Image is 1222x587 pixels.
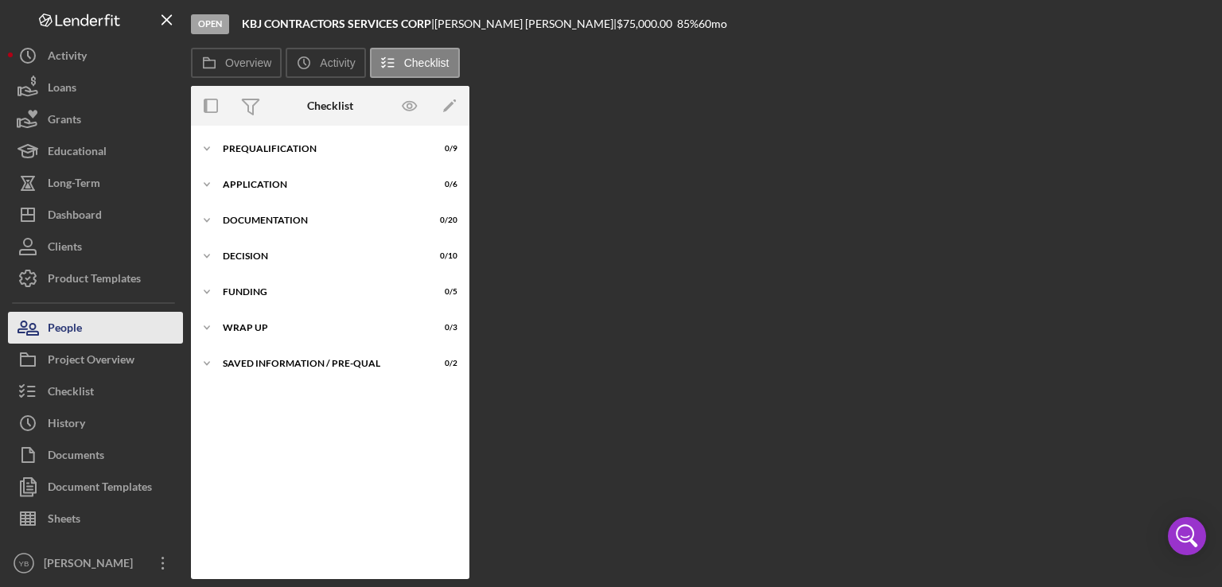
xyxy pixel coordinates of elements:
button: Activity [286,48,365,78]
div: 85 % [677,17,699,30]
div: Decision [223,251,418,261]
div: Dashboard [48,199,102,235]
b: KBJ CONTRACTORS SERVICES CORP [242,17,431,30]
div: [PERSON_NAME] [40,547,143,583]
button: History [8,407,183,439]
div: 0 / 10 [429,251,457,261]
div: 0 / 2 [429,359,457,368]
button: Long-Term [8,167,183,199]
div: Activity [48,40,87,76]
button: Project Overview [8,344,183,375]
div: Project Overview [48,344,134,379]
div: 0 / 5 [429,287,457,297]
div: Loans [48,72,76,107]
div: People [48,312,82,348]
div: 0 / 20 [429,216,457,225]
button: Activity [8,40,183,72]
button: Dashboard [8,199,183,231]
div: Educational [48,135,107,171]
div: Clients [48,231,82,266]
div: Saved Information / Pre-Qual [223,359,418,368]
div: Application [223,180,418,189]
div: 0 / 3 [429,323,457,332]
div: $75,000.00 [617,17,677,30]
button: Clients [8,231,183,262]
div: 60 mo [699,17,727,30]
button: Overview [191,48,282,78]
button: Document Templates [8,471,183,503]
text: YB [19,559,29,568]
div: 0 / 9 [429,144,457,154]
div: Sheets [48,503,80,538]
label: Checklist [404,56,449,69]
div: History [48,407,85,443]
div: | [242,17,434,30]
label: Overview [225,56,271,69]
button: Loans [8,72,183,103]
div: Wrap up [223,323,418,332]
label: Activity [320,56,355,69]
div: Document Templates [48,471,152,507]
button: YB[PERSON_NAME] [8,547,183,579]
div: Product Templates [48,262,141,298]
div: Long-Term [48,167,100,203]
button: Grants [8,103,183,135]
button: Checklist [8,375,183,407]
button: Educational [8,135,183,167]
button: Documents [8,439,183,471]
div: Open Intercom Messenger [1168,517,1206,555]
div: Documentation [223,216,418,225]
button: Sheets [8,503,183,535]
div: Funding [223,287,418,297]
button: Product Templates [8,262,183,294]
button: People [8,312,183,344]
div: Documents [48,439,104,475]
div: Prequalification [223,144,418,154]
div: Checklist [48,375,94,411]
div: [PERSON_NAME] [PERSON_NAME] | [434,17,617,30]
div: Checklist [307,99,353,112]
button: Checklist [370,48,460,78]
div: Open [191,14,229,34]
div: 0 / 6 [429,180,457,189]
div: Grants [48,103,81,139]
